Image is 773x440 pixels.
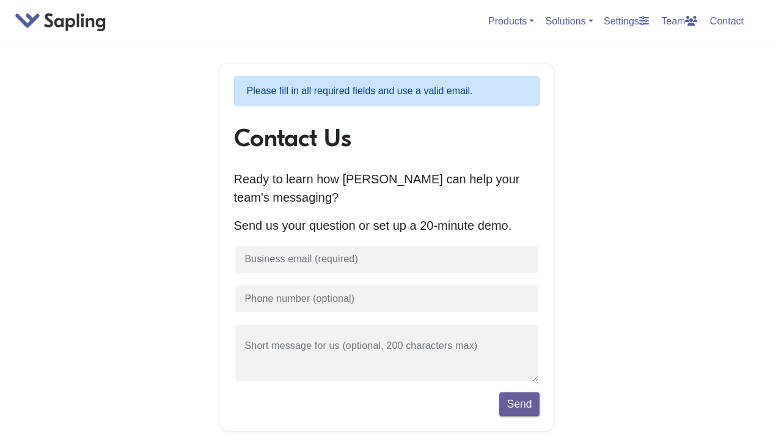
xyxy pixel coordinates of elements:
p: Ready to learn how [PERSON_NAME] can help your team's messaging? [234,170,540,207]
h1: Contact Us [234,123,540,153]
p: Please fill in all required fields and use a valid email. [234,76,540,106]
a: Solutions [546,16,593,26]
a: Team [656,11,702,31]
button: Send [499,392,539,416]
a: Settings [599,11,654,31]
input: Business email (required) [234,244,540,274]
a: Contact [705,11,749,31]
p: Send us your question or set up a 20-minute demo. [234,216,540,235]
input: Phone number (optional) [234,284,540,314]
a: Products [488,16,534,26]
